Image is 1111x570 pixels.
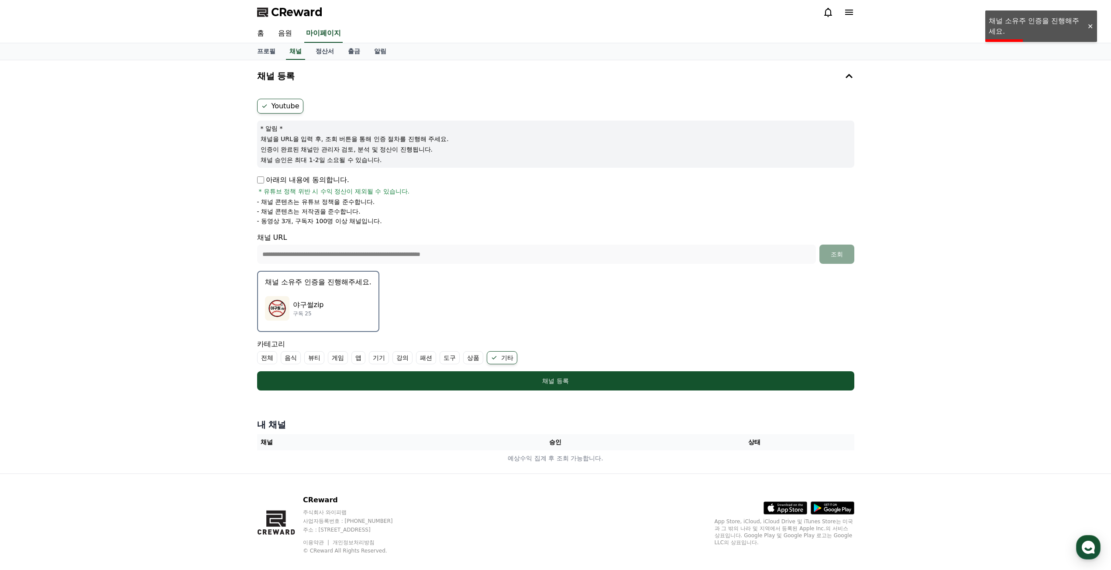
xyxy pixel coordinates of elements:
[254,64,858,88] button: 채널 등록
[3,277,58,299] a: 홈
[281,351,301,364] label: 음식
[259,187,410,196] span: * 유튜브 정책 위반 시 수익 정산이 제외될 수 있습니다.
[351,351,365,364] label: 앱
[261,155,851,164] p: 채널 승인은 최대 1-2일 소요될 수 있습니다.
[257,175,349,185] p: 아래의 내용에 동의합니다.
[257,339,854,364] div: 카테고리
[487,351,517,364] label: 기타
[328,351,348,364] label: 게임
[367,43,393,60] a: 알림
[257,351,277,364] label: 전체
[58,277,113,299] a: 대화
[257,71,295,81] h4: 채널 등록
[271,5,323,19] span: CReward
[303,547,409,554] p: © CReward All Rights Reserved.
[392,351,413,364] label: 강의
[304,24,343,43] a: 마이페이지
[303,518,409,525] p: 사업자등록번호 : [PHONE_NUMBER]
[261,145,851,154] p: 인증이 완료된 채널만 관리자 검토, 분석 및 정산이 진행됩니다.
[456,434,655,450] th: 승인
[303,495,409,505] p: CReward
[257,99,303,114] label: Youtube
[271,24,299,43] a: 음원
[819,245,854,264] button: 조회
[261,135,851,143] p: 채널을 URL을 입력 후, 조회 버튼을 통해 인증 절차를 진행해 주세요.
[257,371,854,390] button: 채널 등록
[715,518,854,546] p: App Store, iCloud, iCloud Drive 및 iTunes Store는 미국과 그 밖의 나라 및 지역에서 등록된 Apple Inc.의 서비스 상표입니다. Goo...
[293,300,324,310] p: 야구썰zip
[257,434,456,450] th: 채널
[265,277,371,287] p: 채널 소유주 인증을 진행해주세요.
[275,377,837,385] div: 채널 등록
[286,43,305,60] a: 채널
[369,351,389,364] label: 기기
[80,290,90,297] span: 대화
[341,43,367,60] a: 출금
[416,351,436,364] label: 패션
[257,207,361,216] p: - 채널 콘텐츠는 저작권을 준수합니다.
[257,418,854,431] h4: 내 채널
[250,43,282,60] a: 프로필
[303,509,409,516] p: 주식회사 와이피랩
[257,197,375,206] p: - 채널 콘텐츠는 유튜브 정책을 준수합니다.
[304,351,324,364] label: 뷰티
[823,250,851,259] div: 조회
[309,43,341,60] a: 정산서
[257,450,854,466] td: 예상수익 집계 후 조회 가능합니다.
[257,5,323,19] a: CReward
[113,277,168,299] a: 설정
[655,434,854,450] th: 상태
[293,310,324,317] p: 구독 25
[257,217,382,225] p: - 동영상 3개, 구독자 100명 이상 채널입니다.
[333,539,375,546] a: 개인정보처리방침
[257,271,379,332] button: 채널 소유주 인증을 진행해주세요. 야구썰zip 야구썰zip 구독 25
[265,296,289,321] img: 야구썰zip
[303,539,330,546] a: 이용약관
[135,290,145,297] span: 설정
[257,232,854,264] div: 채널 URL
[303,526,409,533] p: 주소 : [STREET_ADDRESS]
[463,351,483,364] label: 상품
[250,24,271,43] a: 홈
[28,290,33,297] span: 홈
[440,351,460,364] label: 도구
